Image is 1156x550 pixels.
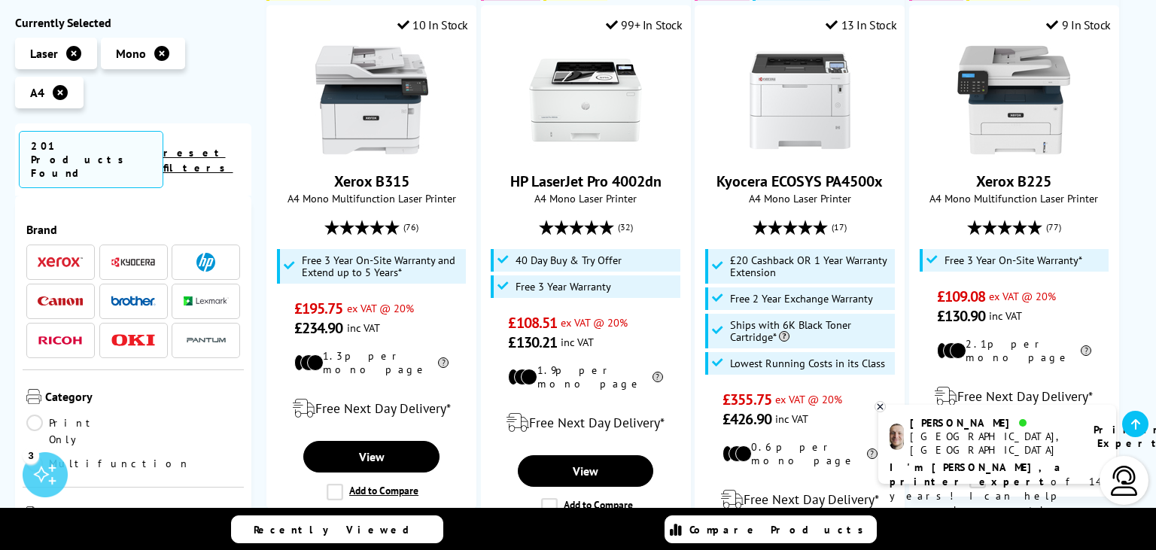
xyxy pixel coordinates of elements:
[722,390,771,409] span: £355.75
[315,144,428,160] a: Xerox B315
[489,402,683,444] div: modal_delivery
[26,455,190,472] a: Multifunction
[38,296,83,306] img: Canon
[744,44,856,156] img: Kyocera ECOSYS PA4500x
[561,335,594,349] span: inc VAT
[38,336,83,345] img: Ricoh
[826,17,896,32] div: 13 In Stock
[703,191,896,205] span: A4 Mono Laser Printer
[184,297,229,306] img: Lexmark
[957,144,1070,160] a: Xerox B225
[744,144,856,160] a: Kyocera ECOSYS PA4500x
[541,498,633,515] label: Add to Compare
[26,415,133,448] a: Print Only
[163,146,233,175] a: reset filters
[665,515,877,543] a: Compare Products
[231,515,443,543] a: Recently Viewed
[45,389,240,407] span: Category
[775,392,842,406] span: ex VAT @ 20%
[516,254,622,266] span: 40 Day Buy & Try Offer
[315,44,428,156] img: Xerox B315
[26,222,240,237] span: Brand
[254,523,424,536] span: Recently Viewed
[403,213,418,242] span: (76)
[327,484,418,500] label: Add to Compare
[516,281,611,293] span: Free 3 Year Warranty
[910,416,1075,430] div: [PERSON_NAME]
[529,144,642,160] a: HP LaserJet Pro 4002dn
[508,313,557,333] span: £108.51
[334,172,409,191] a: Xerox B315
[957,44,1070,156] img: Xerox B225
[730,319,891,343] span: Ships with 6K Black Toner Cartridge*
[775,412,808,426] span: inc VAT
[347,301,414,315] span: ex VAT @ 20%
[26,389,41,404] img: Category
[937,287,986,306] span: £109.08
[730,293,873,305] span: Free 2 Year Exchange Warranty
[294,349,449,376] li: 1.3p per mono page
[294,318,343,338] span: £234.90
[890,460,1105,532] p: of 14 years! I can help you choose the right product
[510,172,662,191] a: HP LaserJet Pro 4002dn
[38,292,83,311] a: Canon
[111,334,156,347] img: OKI
[518,455,653,487] a: View
[275,191,468,205] span: A4 Mono Multifunction Laser Printer
[184,292,229,311] a: Lexmark
[937,337,1091,364] li: 2.1p per mono page
[41,506,240,524] span: Printer Size
[184,253,229,272] a: HP
[722,440,877,467] li: 0.6p per mono page
[1046,213,1061,242] span: (77)
[508,363,662,390] li: 1.9p per mono page
[111,257,156,268] img: Kyocera
[116,46,146,61] span: Mono
[989,289,1056,303] span: ex VAT @ 20%
[917,191,1111,205] span: A4 Mono Multifunction Laser Printer
[890,460,1065,488] b: I'm [PERSON_NAME], a printer expert
[703,479,896,521] div: modal_delivery
[111,296,156,306] img: Brother
[30,85,44,100] span: A4
[917,375,1111,418] div: modal_delivery
[303,441,439,473] a: View
[111,292,156,311] a: Brother
[38,253,83,272] a: Xerox
[689,523,872,536] span: Compare Products
[26,506,38,521] img: Printer Size
[832,213,847,242] span: (17)
[302,254,463,278] span: Free 3 Year On-Site Warranty and Extend up to 5 Years*
[397,17,468,32] div: 10 In Stock
[111,331,156,350] a: OKI
[30,46,58,61] span: Laser
[618,213,633,242] span: (32)
[976,172,1051,191] a: Xerox B225
[111,253,156,272] a: Kyocera
[716,172,883,191] a: Kyocera ECOSYS PA4500x
[890,424,904,450] img: ashley-livechat.png
[937,306,986,326] span: £130.90
[38,257,83,268] img: Xerox
[184,332,229,350] img: Pantum
[989,308,1022,323] span: inc VAT
[722,409,771,429] span: £426.90
[23,447,39,463] div: 3
[910,430,1075,457] div: [GEOGRAPHIC_DATA], [GEOGRAPHIC_DATA]
[489,191,683,205] span: A4 Mono Laser Printer
[508,333,557,352] span: £130.21
[730,254,891,278] span: £20 Cashback OR 1 Year Warranty Extension
[606,17,683,32] div: 99+ In Stock
[15,15,251,30] div: Currently Selected
[730,357,885,369] span: Lowest Running Costs in its Class
[38,331,83,350] a: Ricoh
[294,299,343,318] span: £195.75
[196,253,215,272] img: HP
[275,387,468,430] div: modal_delivery
[19,131,163,188] span: 201 Products Found
[184,331,229,350] a: Pantum
[529,44,642,156] img: HP LaserJet Pro 4002dn
[1046,17,1111,32] div: 9 In Stock
[945,254,1082,266] span: Free 3 Year On-Site Warranty*
[561,315,628,330] span: ex VAT @ 20%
